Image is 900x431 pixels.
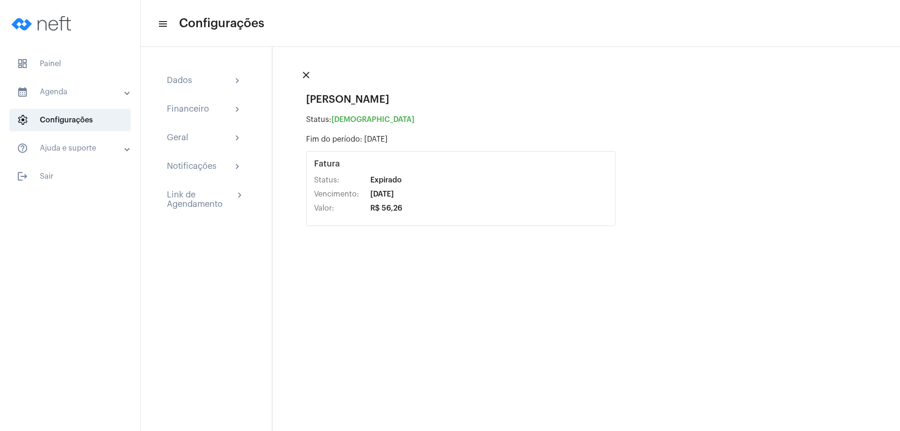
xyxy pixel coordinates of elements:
[17,86,125,98] mat-panel-title: Agenda
[6,137,140,159] mat-expansion-panel-header: sidenav iconAjuda e suporte
[234,190,243,201] mat-icon: chevron_right
[17,58,28,69] span: sidenav icon
[314,190,370,198] span: Vencimento:
[314,176,370,184] span: Status:
[232,133,243,144] mat-icon: chevron_right
[300,69,312,81] mat-icon: close
[17,86,28,98] mat-icon: sidenav icon
[314,159,607,168] div: Fatura
[370,190,394,198] span: [DATE]
[331,116,414,123] span: [DEMOGRAPHIC_DATA]
[17,143,28,154] mat-icon: sidenav icon
[9,53,131,75] span: Painel
[314,204,370,212] span: Valor:
[306,135,615,144] div: Fim do período: [DATE]
[306,94,615,105] div: [PERSON_NAME]
[232,161,243,173] mat-icon: chevron_right
[167,190,234,209] div: Link de Agendamento
[157,18,167,30] mat-icon: sidenav icon
[167,133,188,144] div: Geral
[6,81,140,103] mat-expansion-panel-header: sidenav iconAgenda
[9,165,131,188] span: Sair
[9,109,131,131] span: Configurações
[7,5,78,42] img: logo-neft-novo-2.png
[17,114,28,126] span: sidenav icon
[17,143,125,154] mat-panel-title: Ajuda e suporte
[179,16,264,31] span: Configurações
[167,161,217,173] div: Notificações
[232,76,243,87] mat-icon: chevron_right
[232,104,243,115] mat-icon: chevron_right
[370,204,402,212] span: R$ 56,26
[370,176,402,184] span: Expirado
[17,171,28,182] mat-icon: sidenav icon
[306,115,615,124] div: Status:
[167,76,192,87] div: Dados
[167,104,209,115] div: Financeiro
